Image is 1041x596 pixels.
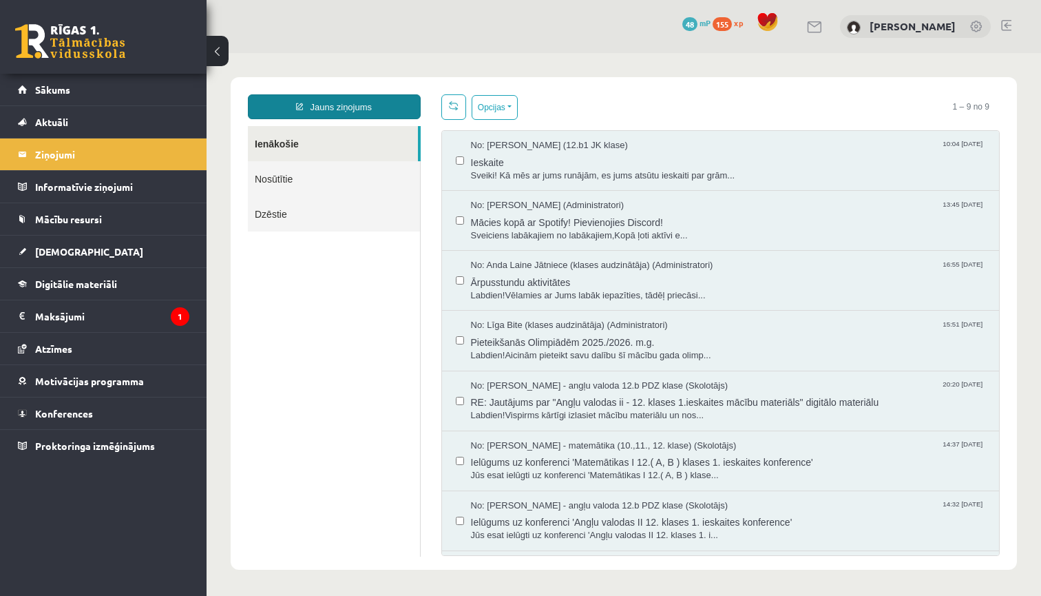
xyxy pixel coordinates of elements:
[264,446,779,489] a: No: [PERSON_NAME] - angļu valoda 12.b PDZ klase (Skolotājs) 14:32 [DATE] Ielūgums uz konferenci '...
[682,17,711,28] a: 48 mP
[264,327,522,340] span: No: [PERSON_NAME] - angļu valoda 12.b PDZ klase (Skolotājs)
[733,86,779,96] span: 10:04 [DATE]
[734,17,743,28] span: xp
[18,106,189,138] a: Aktuāli
[35,278,117,290] span: Digitālie materiāli
[18,138,189,170] a: Ziņojumi
[733,327,779,337] span: 20:20 [DATE]
[713,17,732,31] span: 155
[41,143,213,178] a: Dzēstie
[35,171,189,203] legend: Informatīvie ziņojumi
[264,146,779,189] a: No: [PERSON_NAME] (Administratori) 13:45 [DATE] Mācies kopā ar Spotify! Pievienojies Discord! Sve...
[264,476,779,489] span: Jūs esat ielūgti uz konferenci 'Angļu valodas II 12. klases 1. i...
[264,339,779,356] span: RE: Jautājums par "Angļu valodas ii - 12. klases 1.ieskaites mācību materiāls" digitālo materiālu
[264,387,779,429] a: No: [PERSON_NAME] - matemātika (10.,11., 12. klase) (Skolotājs) 14:37 [DATE] Ielūgums uz konferen...
[18,74,189,105] a: Sākums
[35,116,68,128] span: Aktuāli
[736,41,793,66] span: 1 – 9 no 9
[264,356,779,369] span: Labdien!Vispirms kārtīgi izlasiet mācību materiālu un nos...
[264,279,779,296] span: Pieteikšanās Olimpiādēm 2025./2026. m.g.
[264,266,779,309] a: No: Līga Bite (klases audzinātāja) (Administratori) 15:51 [DATE] Pieteikšanās Olimpiādēm 2025./20...
[35,213,102,225] span: Mācību resursi
[35,375,144,387] span: Motivācijas programma
[870,19,956,33] a: [PERSON_NAME]
[847,21,861,34] img: Patrīcija Bērziņa
[41,73,211,108] a: Ienākošie
[35,300,189,332] legend: Maksājumi
[733,266,779,276] span: 15:51 [DATE]
[733,146,779,156] span: 13:45 [DATE]
[264,86,421,99] span: No: [PERSON_NAME] (12.b1 JK klase)
[264,206,779,249] a: No: Anda Laine Jātniece (klases audzinātāja) (Administratori) 16:55 [DATE] Ārpusstundu aktivitāte...
[733,206,779,216] span: 16:55 [DATE]
[264,236,779,249] span: Labdien!Vēlamies ar Jums labāk iepazīties, tādēļ priecāsi...
[264,176,779,189] span: Sveiciens labākajiem no labākajiem,Kopā ļoti aktīvi e...
[264,219,779,236] span: Ārpusstundu aktivitātes
[18,268,189,300] a: Digitālie materiāli
[18,430,189,462] a: Proktoringa izmēģinājums
[264,459,779,476] span: Ielūgums uz konferenci 'Angļu valodas II 12. klases 1. ieskaites konference'
[18,203,189,235] a: Mācību resursi
[264,296,779,309] span: Labdien!Aicinām pieteikt savu dalību šī mācību gada olimp...
[264,399,779,416] span: Ielūgums uz konferenci 'Matemātikas I 12.( A, B ) klases 1. ieskaites konference'
[41,41,214,66] a: Jauns ziņojums
[264,266,461,279] span: No: Līga Bite (klases audzinātāja) (Administratori)
[18,300,189,332] a: Maksājumi1
[35,138,189,170] legend: Ziņojumi
[264,146,418,159] span: No: [PERSON_NAME] (Administratori)
[35,342,72,355] span: Atzīmes
[264,86,779,129] a: No: [PERSON_NAME] (12.b1 JK klase) 10:04 [DATE] Ieskaite Sveiki! Kā mēs ar jums runājām, es jums ...
[18,236,189,267] a: [DEMOGRAPHIC_DATA]
[35,245,143,258] span: [DEMOGRAPHIC_DATA]
[733,387,779,397] span: 14:37 [DATE]
[18,171,189,203] a: Informatīvie ziņojumi
[264,446,522,460] span: No: [PERSON_NAME] - angļu valoda 12.b PDZ klase (Skolotājs)
[265,42,311,67] button: Opcijas
[18,398,189,429] a: Konferences
[713,17,750,28] a: 155 xp
[700,17,711,28] span: mP
[264,116,779,130] span: Sveiki! Kā mēs ar jums runājām, es jums atsūtu ieskaiti par grām...
[733,446,779,457] span: 14:32 [DATE]
[264,206,507,219] span: No: Anda Laine Jātniece (klases audzinātāja) (Administratori)
[18,365,189,397] a: Motivācijas programma
[264,99,779,116] span: Ieskaite
[264,159,779,176] span: Mācies kopā ar Spotify! Pievienojies Discord!
[15,24,125,59] a: Rīgas 1. Tālmācības vidusskola
[41,108,213,143] a: Nosūtītie
[171,307,189,326] i: 1
[264,327,779,369] a: No: [PERSON_NAME] - angļu valoda 12.b PDZ klase (Skolotājs) 20:20 [DATE] RE: Jautājums par "Angļu...
[264,387,530,400] span: No: [PERSON_NAME] - matemātika (10.,11., 12. klase) (Skolotājs)
[35,440,155,452] span: Proktoringa izmēģinājums
[35,83,70,96] span: Sākums
[35,407,93,420] span: Konferences
[18,333,189,364] a: Atzīmes
[682,17,697,31] span: 48
[264,416,779,429] span: Jūs esat ielūgti uz konferenci 'Matemātikas I 12.( A, B ) klase...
